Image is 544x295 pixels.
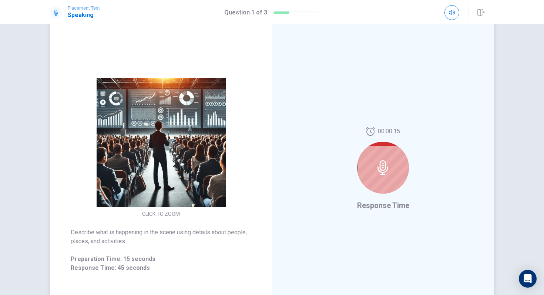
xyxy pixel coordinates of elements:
[71,255,251,264] span: Preparation Time: 15 seconds
[224,8,267,17] h1: Question 1 of 3
[71,228,251,246] span: Describe what is happening in the scene using details about people, places, and activities.
[139,209,183,219] button: CLICK TO ZOOM
[357,201,409,210] span: Response Time
[519,270,537,288] div: Open Intercom Messenger
[71,264,251,272] span: Response Time: 45 seconds
[378,127,400,136] span: 00:00:15
[68,6,100,11] span: Placement Test
[90,78,232,207] img: [object Object]
[68,11,100,20] h1: Speaking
